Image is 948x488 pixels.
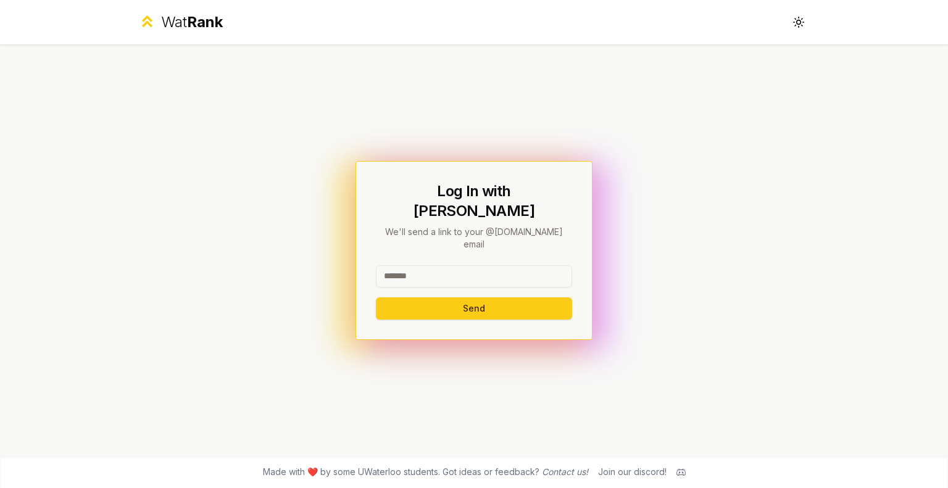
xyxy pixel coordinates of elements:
[263,466,588,478] span: Made with ❤️ by some UWaterloo students. Got ideas or feedback?
[598,466,667,478] div: Join our discord!
[376,226,572,250] p: We'll send a link to your @[DOMAIN_NAME] email
[542,466,588,477] a: Contact us!
[376,181,572,221] h1: Log In with [PERSON_NAME]
[187,13,223,31] span: Rank
[138,12,223,32] a: WatRank
[376,297,572,320] button: Send
[161,12,223,32] div: Wat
